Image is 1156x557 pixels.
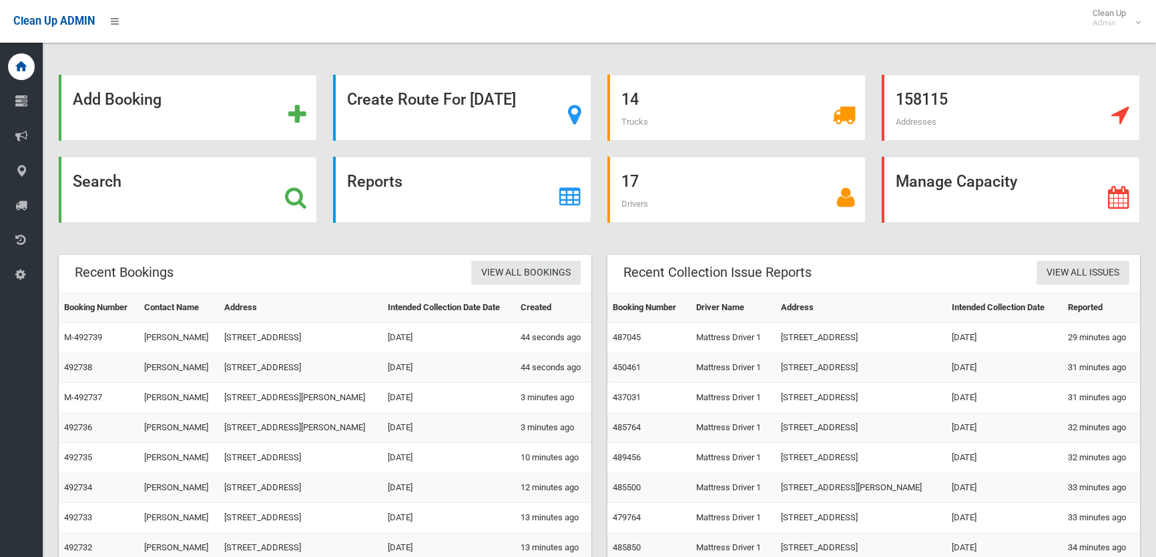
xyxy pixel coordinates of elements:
td: [DATE] [382,353,515,383]
a: 492734 [64,482,92,492]
td: Mattress Driver 1 [691,383,776,413]
strong: Search [73,172,121,191]
td: [STREET_ADDRESS][PERSON_NAME] [219,413,382,443]
a: View All Issues [1037,261,1129,286]
th: Booking Number [59,293,139,323]
strong: Add Booking [73,90,162,109]
a: 479764 [613,512,641,522]
a: View All Bookings [471,261,581,286]
th: Intended Collection Date [946,293,1063,323]
a: M-492737 [64,392,102,402]
td: [STREET_ADDRESS] [776,503,946,533]
td: [STREET_ADDRESS] [219,323,382,353]
a: 492733 [64,512,92,522]
td: [STREET_ADDRESS][PERSON_NAME] [776,473,946,503]
a: 437031 [613,392,641,402]
a: M-492739 [64,332,102,342]
th: Driver Name [691,293,776,323]
td: [PERSON_NAME] [139,383,220,413]
td: 32 minutes ago [1063,443,1140,473]
a: Manage Capacity [882,157,1140,223]
th: Address [776,293,946,323]
span: Drivers [621,199,648,209]
th: Intended Collection Date Date [382,293,515,323]
td: [DATE] [946,473,1063,503]
td: 32 minutes ago [1063,413,1140,443]
td: [STREET_ADDRESS] [219,473,382,503]
td: [STREET_ADDRESS][PERSON_NAME] [219,383,382,413]
td: 13 minutes ago [515,503,591,533]
td: Mattress Driver 1 [691,413,776,443]
a: 158115 Addresses [882,75,1140,141]
td: [DATE] [382,413,515,443]
td: [DATE] [382,323,515,353]
a: 485500 [613,482,641,492]
a: Add Booking [59,75,317,141]
td: [DATE] [382,503,515,533]
a: 17 Drivers [607,157,866,223]
td: [DATE] [382,443,515,473]
th: Reported [1063,293,1140,323]
header: Recent Bookings [59,259,190,286]
a: 485850 [613,542,641,552]
a: 450461 [613,362,641,372]
td: 10 minutes ago [515,443,591,473]
a: 489456 [613,452,641,462]
td: [PERSON_NAME] [139,323,220,353]
td: 3 minutes ago [515,383,591,413]
td: [STREET_ADDRESS] [776,413,946,443]
td: [PERSON_NAME] [139,353,220,383]
th: Address [219,293,382,323]
th: Booking Number [607,293,691,323]
td: 29 minutes ago [1063,323,1140,353]
td: [DATE] [382,473,515,503]
a: Reports [333,157,591,223]
td: Mattress Driver 1 [691,353,776,383]
th: Created [515,293,591,323]
td: Mattress Driver 1 [691,473,776,503]
a: Create Route For [DATE] [333,75,591,141]
span: Clean Up ADMIN [13,15,95,27]
small: Admin [1093,18,1126,28]
td: 33 minutes ago [1063,503,1140,533]
td: 31 minutes ago [1063,383,1140,413]
strong: 17 [621,172,639,191]
td: [STREET_ADDRESS] [776,323,946,353]
td: [PERSON_NAME] [139,503,220,533]
td: Mattress Driver 1 [691,323,776,353]
td: [DATE] [946,413,1063,443]
td: [DATE] [946,443,1063,473]
span: Addresses [896,117,936,127]
td: [STREET_ADDRESS] [219,353,382,383]
a: 492735 [64,452,92,462]
strong: Manage Capacity [896,172,1017,191]
td: 44 seconds ago [515,353,591,383]
td: [STREET_ADDRESS] [219,443,382,473]
td: [PERSON_NAME] [139,473,220,503]
td: [DATE] [946,383,1063,413]
th: Contact Name [139,293,220,323]
td: [PERSON_NAME] [139,443,220,473]
td: Mattress Driver 1 [691,503,776,533]
a: 492738 [64,362,92,372]
td: 33 minutes ago [1063,473,1140,503]
a: Search [59,157,317,223]
td: [PERSON_NAME] [139,413,220,443]
header: Recent Collection Issue Reports [607,259,828,286]
td: [DATE] [946,503,1063,533]
td: Mattress Driver 1 [691,443,776,473]
strong: Create Route For [DATE] [347,90,516,109]
span: Clean Up [1086,8,1139,28]
td: 31 minutes ago [1063,353,1140,383]
td: [STREET_ADDRESS] [776,383,946,413]
strong: 158115 [896,90,948,109]
td: 3 minutes ago [515,413,591,443]
span: Trucks [621,117,648,127]
a: 485764 [613,422,641,432]
td: [STREET_ADDRESS] [776,443,946,473]
strong: Reports [347,172,402,191]
td: [DATE] [382,383,515,413]
a: 487045 [613,332,641,342]
td: [STREET_ADDRESS] [776,353,946,383]
td: [STREET_ADDRESS] [219,503,382,533]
